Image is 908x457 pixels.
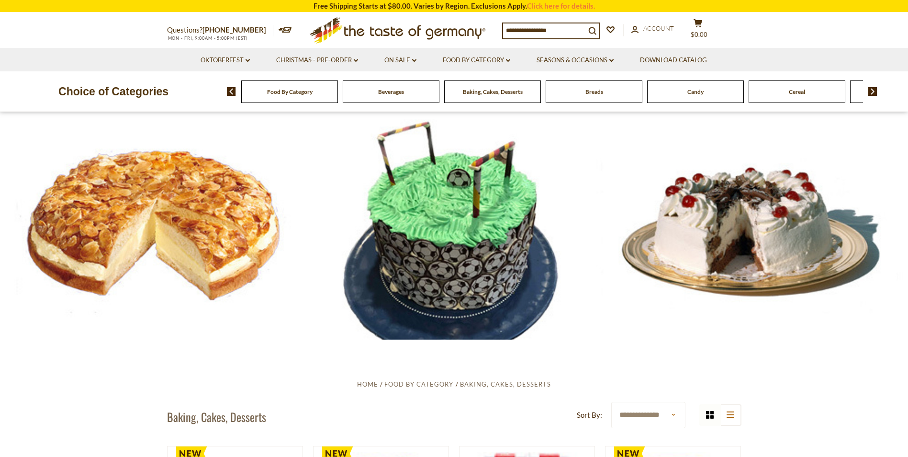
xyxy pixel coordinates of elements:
img: previous arrow [227,87,236,96]
a: On Sale [384,55,416,66]
a: Christmas - PRE-ORDER [276,55,358,66]
a: Candy [687,88,704,95]
a: Food By Category [443,55,510,66]
a: Food By Category [384,380,453,388]
span: Account [643,24,674,32]
p: Questions? [167,24,273,36]
a: Beverages [378,88,404,95]
button: $0.00 [684,19,713,43]
label: Sort By: [577,409,602,421]
span: MON - FRI, 9:00AM - 5:00PM (EST) [167,35,248,41]
a: Seasons & Occasions [537,55,614,66]
a: Breads [585,88,603,95]
a: Home [357,380,378,388]
img: next arrow [868,87,877,96]
a: Cereal [789,88,805,95]
a: Click here for details. [527,1,595,10]
a: Baking, Cakes, Desserts [463,88,523,95]
a: Food By Category [267,88,313,95]
a: Account [631,23,674,34]
a: Download Catalog [640,55,707,66]
a: Oktoberfest [201,55,250,66]
h1: Baking, Cakes, Desserts [167,410,266,424]
span: $0.00 [691,31,707,38]
a: Baking, Cakes, Desserts [460,380,551,388]
a: [PHONE_NUMBER] [202,25,266,34]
